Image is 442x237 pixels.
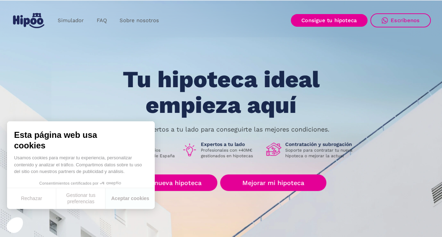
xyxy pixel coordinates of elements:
[88,67,354,118] h1: Tu hipoteca ideal empieza aquí
[370,13,431,27] a: Escríbenos
[11,10,46,31] a: home
[90,14,113,27] a: FAQ
[51,14,90,27] a: Simulador
[113,14,165,27] a: Sobre nosotros
[391,17,419,24] div: Escríbenos
[285,147,358,159] p: Soporte para contratar tu nueva hipoteca o mejorar la actual
[285,141,358,147] h1: Contratación y subrogación
[201,141,261,147] h1: Expertos a tu lado
[201,147,261,159] p: Profesionales con +40M€ gestionados en hipotecas
[291,14,367,27] a: Consigue tu hipoteca
[113,127,329,132] p: Nuestros expertos a tu lado para conseguirte las mejores condiciones.
[116,174,217,191] a: Buscar nueva hipoteca
[220,174,326,191] a: Mejorar mi hipoteca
